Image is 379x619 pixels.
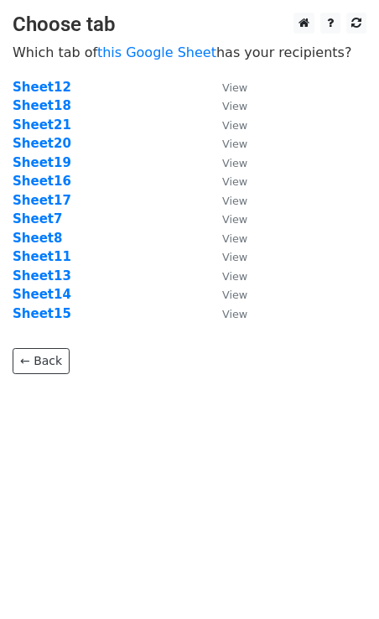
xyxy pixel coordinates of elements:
a: View [205,211,247,226]
a: this Google Sheet [97,44,216,60]
a: View [205,155,247,170]
h3: Choose tab [13,13,366,37]
a: Sheet13 [13,268,71,283]
a: Sheet11 [13,249,71,264]
small: View [222,308,247,320]
iframe: Chat Widget [295,538,379,619]
a: View [205,80,247,95]
a: Sheet20 [13,136,71,151]
a: View [205,306,247,321]
a: Sheet18 [13,98,71,113]
a: Sheet16 [13,174,71,189]
a: Sheet12 [13,80,71,95]
a: Sheet17 [13,193,71,208]
small: View [222,81,247,94]
small: View [222,251,247,263]
a: View [205,117,247,133]
a: Sheet21 [13,117,71,133]
a: Sheet14 [13,287,71,302]
small: View [222,100,247,112]
a: View [205,287,247,302]
small: View [222,270,247,283]
a: Sheet8 [13,231,62,246]
a: View [205,249,247,264]
p: Which tab of has your recipients? [13,44,366,61]
small: View [222,232,247,245]
a: Sheet15 [13,306,71,321]
small: View [222,213,247,226]
a: View [205,193,247,208]
a: View [205,268,247,283]
small: View [222,138,247,150]
a: View [205,136,247,151]
small: View [222,157,247,169]
a: ← Back [13,348,70,374]
small: View [222,289,247,301]
small: View [222,195,247,207]
small: View [222,175,247,188]
a: View [205,174,247,189]
a: View [205,231,247,246]
small: View [222,119,247,132]
a: Sheet19 [13,155,71,170]
a: Sheet7 [13,211,62,226]
a: View [205,98,247,113]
